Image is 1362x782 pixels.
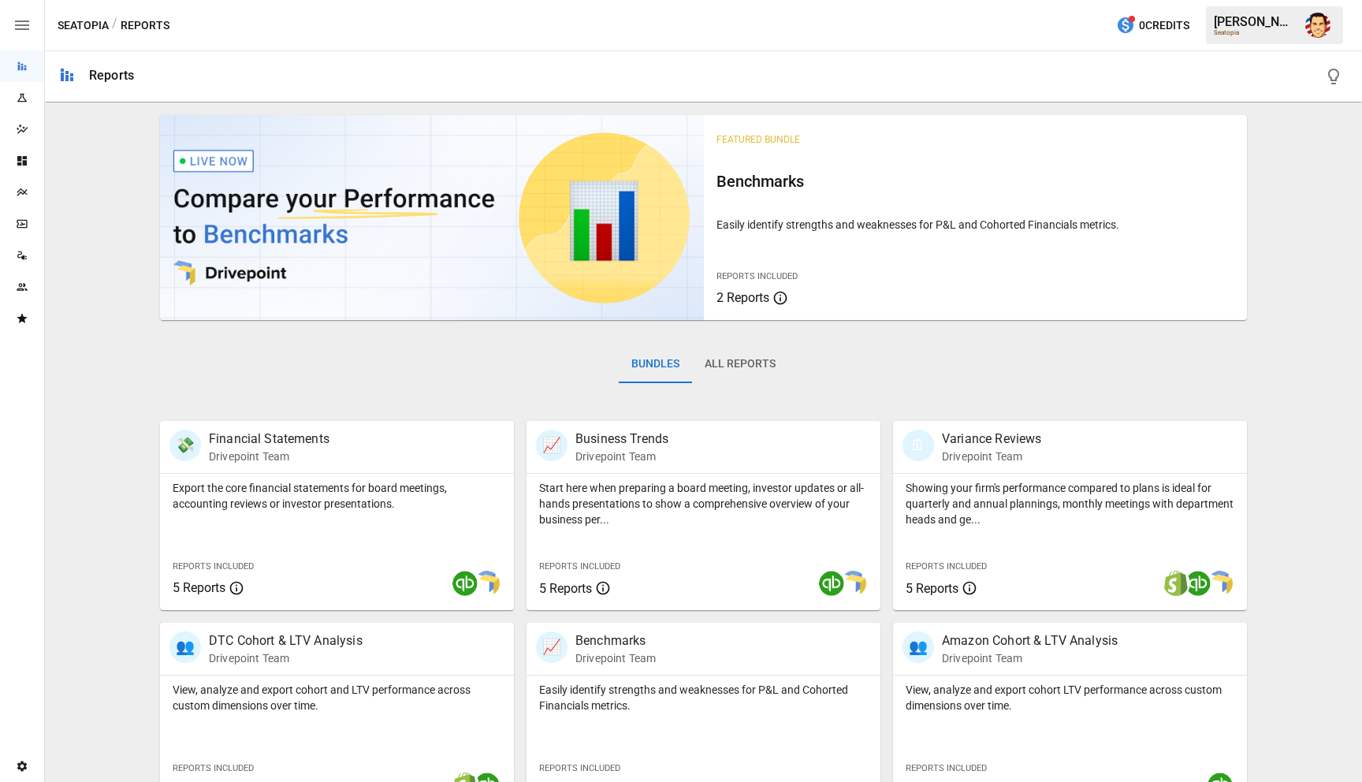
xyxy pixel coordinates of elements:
p: Drivepoint Team [942,449,1041,464]
div: 📈 [536,631,567,663]
button: Bundles [619,345,692,383]
div: Reports [89,68,134,83]
p: Export the core financial statements for board meetings, accounting reviews or investor presentat... [173,480,501,512]
div: [PERSON_NAME] [1214,14,1296,29]
img: shopify [1163,571,1189,596]
span: Reports Included [906,561,987,572]
span: Reports Included [539,763,620,773]
p: Drivepoint Team [209,449,329,464]
p: Benchmarks [575,631,656,650]
div: / [112,16,117,35]
span: Featured Bundle [716,134,800,145]
div: 👥 [169,631,201,663]
p: View, analyze and export cohort and LTV performance across custom dimensions over time. [173,682,501,713]
span: Reports Included [173,561,254,572]
button: Austin Gardner-Smith [1296,3,1340,47]
div: 🗓 [902,430,934,461]
button: All Reports [692,345,788,383]
button: Seatopia [58,16,109,35]
p: Easily identify strengths and weaknesses for P&L and Cohorted Financials metrics. [716,217,1235,233]
img: quickbooks [1185,571,1211,596]
p: Drivepoint Team [942,650,1118,666]
span: Reports Included [539,561,620,572]
img: video thumbnail [160,115,704,320]
p: Easily identify strengths and weaknesses for P&L and Cohorted Financials metrics. [539,682,868,713]
button: 0Credits [1110,11,1196,40]
p: View, analyze and export cohort LTV performance across custom dimensions over time. [906,682,1234,713]
img: smart model [1208,571,1233,596]
span: 5 Reports [173,580,225,595]
span: 0 Credits [1139,16,1189,35]
img: Austin Gardner-Smith [1305,13,1330,38]
span: Reports Included [173,763,254,773]
div: 📈 [536,430,567,461]
span: Reports Included [906,763,987,773]
p: Amazon Cohort & LTV Analysis [942,631,1118,650]
span: 2 Reports [716,290,769,305]
p: Business Trends [575,430,668,449]
span: 5 Reports [539,581,592,596]
p: Drivepoint Team [575,449,668,464]
p: Financial Statements [209,430,329,449]
p: Start here when preparing a board meeting, investor updates or all-hands presentations to show a ... [539,480,868,527]
p: Showing your firm's performance compared to plans is ideal for quarterly and annual plannings, mo... [906,480,1234,527]
p: Drivepoint Team [209,650,363,666]
div: 💸 [169,430,201,461]
p: Variance Reviews [942,430,1041,449]
p: DTC Cohort & LTV Analysis [209,631,363,650]
span: 5 Reports [906,581,958,596]
h6: Benchmarks [716,169,1235,194]
p: Drivepoint Team [575,650,656,666]
span: Reports Included [716,271,798,281]
div: 👥 [902,631,934,663]
img: quickbooks [452,571,478,596]
img: quickbooks [819,571,844,596]
div: Seatopia [1214,29,1296,36]
img: smart model [474,571,500,596]
img: smart model [841,571,866,596]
